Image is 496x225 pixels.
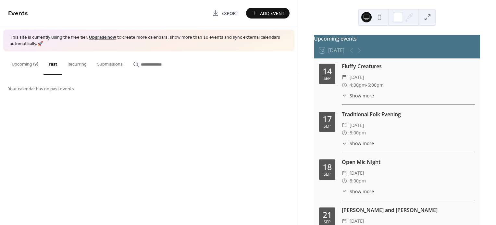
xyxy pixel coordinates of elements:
div: [PERSON_NAME] and [PERSON_NAME] [342,206,475,214]
span: 4:00pm [350,81,366,89]
span: - [366,81,367,89]
div: ​ [342,169,347,177]
div: ​ [342,92,347,99]
span: [DATE] [350,169,364,177]
div: ​ [342,188,347,195]
div: 21 [323,211,332,219]
div: Sep [324,124,331,129]
span: [DATE] [350,73,364,81]
span: Events [8,7,28,20]
div: 18 [323,163,332,171]
button: Add Event [246,8,290,19]
span: 6:00pm [367,81,384,89]
div: Fluffy Creatures [342,62,475,70]
span: 8:00pm [350,129,366,137]
span: Show more [350,92,374,99]
div: ​ [342,217,347,225]
button: Upcoming (9) [6,51,43,74]
div: Open Mic Night [342,158,475,166]
a: Export [207,8,243,19]
span: [DATE] [350,121,364,129]
button: Submissions [92,51,128,74]
span: 8:00pm [350,177,366,185]
span: [DATE] [350,217,364,225]
div: ​ [342,121,347,129]
button: ​Show more [342,140,374,147]
div: ​ [342,73,347,81]
button: ​Show more [342,92,374,99]
div: ​ [342,81,347,89]
button: Past [43,51,62,75]
span: Add Event [260,10,285,17]
span: This site is currently using the free tier. to create more calendars, show more than 10 events an... [10,34,288,47]
div: Upcoming events [314,35,480,43]
button: ​Show more [342,188,374,195]
div: Sep [324,172,331,177]
a: Upgrade now [89,33,116,42]
span: Show more [350,188,374,195]
div: Sep [324,77,331,81]
div: ​ [342,140,347,147]
span: Show more [350,140,374,147]
div: ​ [342,177,347,185]
span: Export [221,10,239,17]
span: Your calendar has no past events [8,86,74,93]
div: Traditional Folk Evening [342,110,475,118]
div: 17 [323,115,332,123]
div: 14 [323,67,332,75]
div: Sep [324,220,331,224]
button: Recurring [62,51,92,74]
div: ​ [342,129,347,137]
